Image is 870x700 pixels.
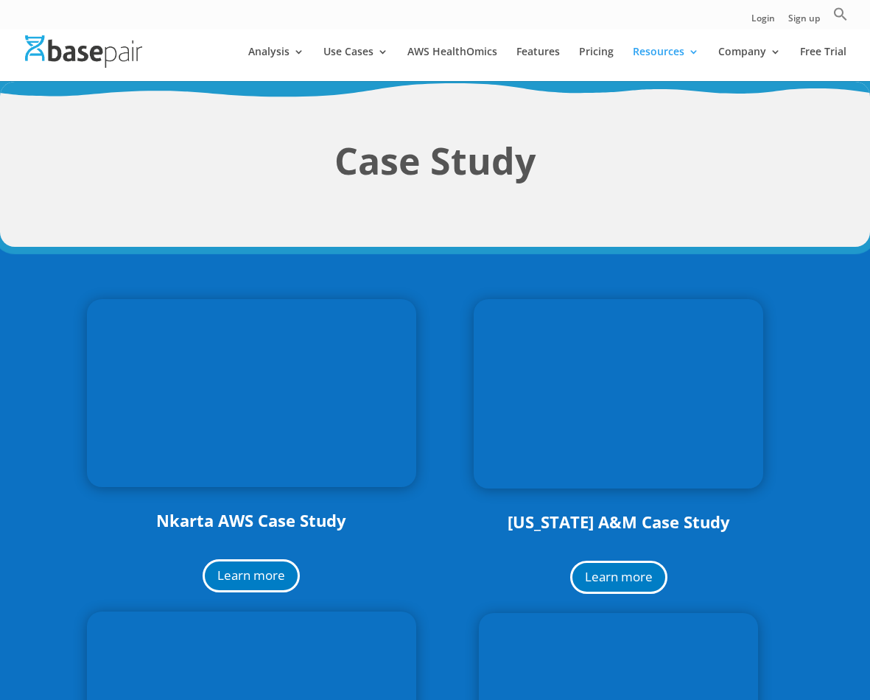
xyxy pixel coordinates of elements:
img: Basepair [25,35,142,67]
a: AWS HealthOmics [407,46,497,81]
a: Sign up [788,14,820,29]
a: Pricing [579,46,614,81]
a: Search Icon Link [833,7,848,29]
a: Use Cases [323,46,388,81]
strong: Case Study [334,136,536,186]
a: Login [751,14,775,29]
a: Analysis [248,46,304,81]
a: Features [516,46,560,81]
a: Nkarta AWS Case Study [156,509,346,531]
a: [US_STATE] A&M Case Study [508,511,730,533]
a: Company [718,46,781,81]
svg: Search [833,7,848,21]
a: Free Trial [800,46,846,81]
a: Resources [633,46,699,81]
a: Learn more [570,561,667,594]
a: Learn more [203,559,300,592]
